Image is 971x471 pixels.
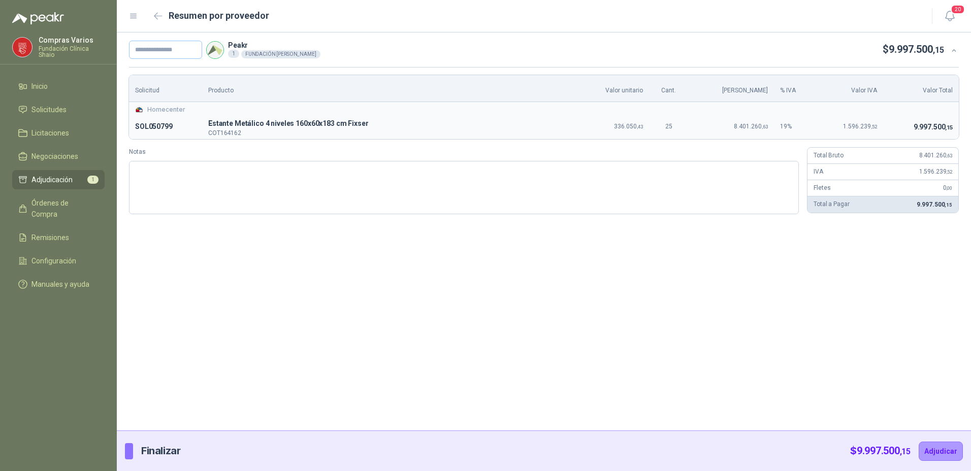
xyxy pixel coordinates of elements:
p: E [208,118,569,130]
p: COT164162 [208,130,569,136]
th: Valor IVA [815,75,883,102]
span: Órdenes de Compra [31,197,95,220]
span: 1.596.239 [919,168,952,175]
p: Fletes [814,183,830,193]
p: $ [883,42,944,57]
span: Estante Metálico 4 niveles 160x60x183 cm Fixser [208,118,569,130]
span: ,15 [945,202,952,208]
td: 19 % [774,115,815,139]
a: Manuales y ayuda [12,275,105,294]
span: Remisiones [31,232,69,243]
p: Finalizar [141,443,180,459]
p: Total a Pagar [814,199,849,209]
th: Valor Total [883,75,959,102]
span: ,00 [946,185,952,191]
span: 1.596.239 [843,123,877,130]
img: Company Logo [207,42,223,58]
span: ,15 [900,447,911,456]
button: 20 [941,7,959,25]
a: Órdenes de Compra [12,193,105,224]
p: Peakr [228,42,320,49]
span: ,63 [762,124,768,129]
span: ,43 [637,124,643,129]
span: 0 [943,184,952,191]
a: Negociaciones [12,147,105,166]
span: Licitaciones [31,127,69,139]
a: Remisiones [12,228,105,247]
th: Producto [202,75,575,102]
td: 25 [649,115,689,139]
span: 336.050 [614,123,643,130]
a: Configuración [12,251,105,271]
img: Company Logo [13,38,32,57]
span: 9.997.500 [914,123,953,131]
a: Licitaciones [12,123,105,143]
span: ,15 [945,124,953,131]
span: 9.997.500 [857,445,911,457]
h2: Resumen por proveedor [169,9,269,23]
span: Inicio [31,81,48,92]
span: Solicitudes [31,104,67,115]
span: ,52 [871,124,877,129]
div: Homecenter [135,105,953,115]
th: % IVA [774,75,815,102]
p: $ [850,443,911,459]
button: Adjudicar [919,442,963,461]
span: ,52 [946,169,952,175]
a: Adjudicación1 [12,170,105,189]
span: 8.401.260 [919,152,952,159]
span: Adjudicación [31,174,73,185]
span: ,63 [946,153,952,158]
span: 20 [951,5,965,14]
span: 1 [87,176,99,184]
span: 9.997.500 [889,43,944,55]
p: SOL050799 [135,121,196,133]
p: Total Bruto [814,151,843,160]
a: Solicitudes [12,100,105,119]
p: Fundación Clínica Shaio [39,46,105,58]
img: Logo peakr [12,12,64,24]
span: Negociaciones [31,151,78,162]
img: Company Logo [135,106,143,114]
th: Cant. [649,75,689,102]
div: FUNDACIÓN [PERSON_NAME] [241,50,320,58]
th: Valor unitario [575,75,649,102]
p: Compras Varios [39,37,105,44]
span: Configuración [31,255,76,266]
a: Inicio [12,77,105,96]
th: [PERSON_NAME] [689,75,774,102]
p: IVA [814,167,823,177]
span: ,15 [933,45,944,55]
span: 8.401.260 [734,123,768,130]
span: Manuales y ayuda [31,279,89,290]
div: 1 [228,50,239,58]
th: Solicitud [129,75,202,102]
label: Notas [129,147,799,157]
span: 9.997.500 [917,201,952,208]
